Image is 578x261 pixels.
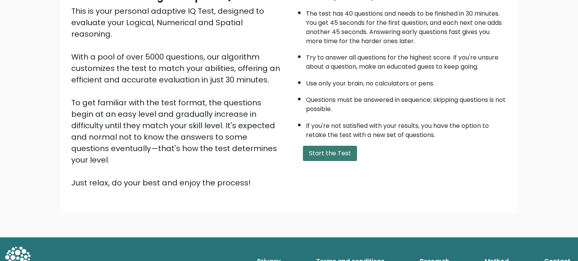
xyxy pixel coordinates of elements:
div: This is your personal adaptive IQ Test, designed to evaluate your Logical, Numerical and Spatial ... [71,5,285,188]
li: If you're not satisfied with your results, you have the option to retake the test with a new set ... [306,118,507,140]
li: Questions must be answered in sequence; skipping questions is not possible. [306,92,507,114]
li: Use only your brain, no calculators or pens. [306,75,507,88]
li: The test has 40 questions and needs to be finished in 30 minutes. You get 45 seconds for the firs... [306,5,507,46]
button: Start the Test [303,146,357,161]
li: Try to answer all questions for the highest score. If you're unsure about a question, make an edu... [306,49,507,71]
